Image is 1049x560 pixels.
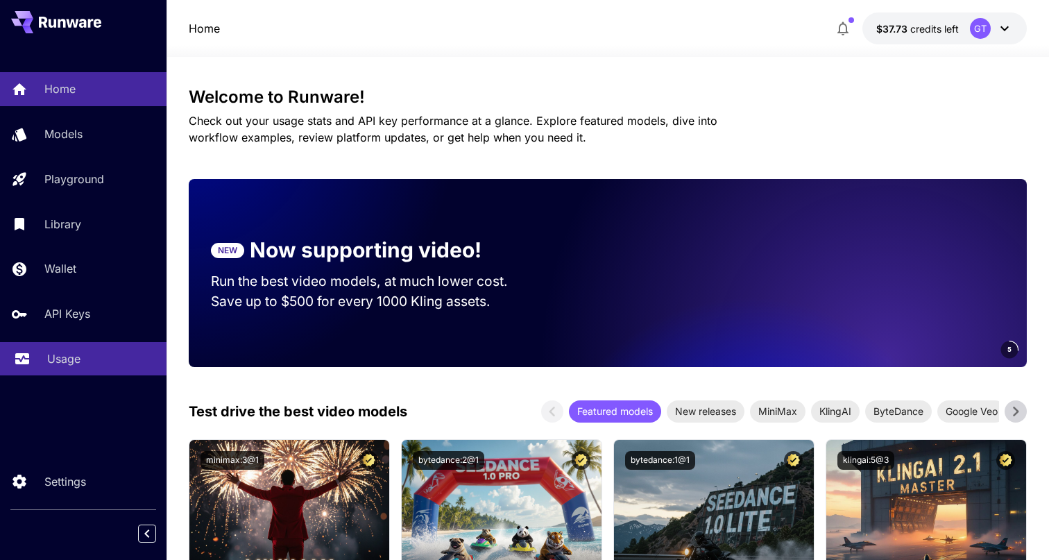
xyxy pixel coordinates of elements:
p: Now supporting video! [250,235,481,266]
button: bytedance:2@1 [413,451,484,470]
div: New releases [667,400,744,423]
span: Featured models [569,404,661,418]
div: MiniMax [750,400,805,423]
span: $37.73 [876,23,910,35]
nav: breadcrumb [189,20,220,37]
button: Certified Model – Vetted for best performance and includes a commercial license. [359,451,378,470]
span: ByteDance [865,404,932,418]
p: Run the best video models, at much lower cost. [211,271,534,291]
span: Google Veo [937,404,1006,418]
div: Featured models [569,400,661,423]
button: Certified Model – Vetted for best performance and includes a commercial license. [784,451,803,470]
div: KlingAI [811,400,860,423]
p: Models [44,126,83,142]
h3: Welcome to Runware! [189,87,1027,107]
button: Collapse sidebar [138,525,156,543]
a: Home [189,20,220,37]
span: MiniMax [750,404,805,418]
button: klingai:5@3 [837,451,894,470]
button: Certified Model – Vetted for best performance and includes a commercial license. [572,451,590,470]
button: Certified Model – Vetted for best performance and includes a commercial license. [996,451,1015,470]
div: GT [970,18,991,39]
p: Wallet [44,260,76,277]
button: $37.72752GT [862,12,1027,44]
span: credits left [910,23,959,35]
p: Library [44,216,81,232]
span: 5 [1007,344,1012,355]
p: Home [44,80,76,97]
p: NEW [218,244,237,257]
div: Google Veo [937,400,1006,423]
div: ByteDance [865,400,932,423]
p: API Keys [44,305,90,322]
p: Playground [44,171,104,187]
p: Save up to $500 for every 1000 Kling assets. [211,291,534,312]
p: Test drive the best video models [189,401,407,422]
button: minimax:3@1 [201,451,264,470]
span: New releases [667,404,744,418]
div: $37.72752 [876,22,959,36]
span: KlingAI [811,404,860,418]
div: Collapse sidebar [148,521,167,546]
button: bytedance:1@1 [625,451,695,470]
span: Check out your usage stats and API key performance at a glance. Explore featured models, dive int... [189,114,717,144]
p: Settings [44,473,86,490]
p: Usage [47,350,80,367]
